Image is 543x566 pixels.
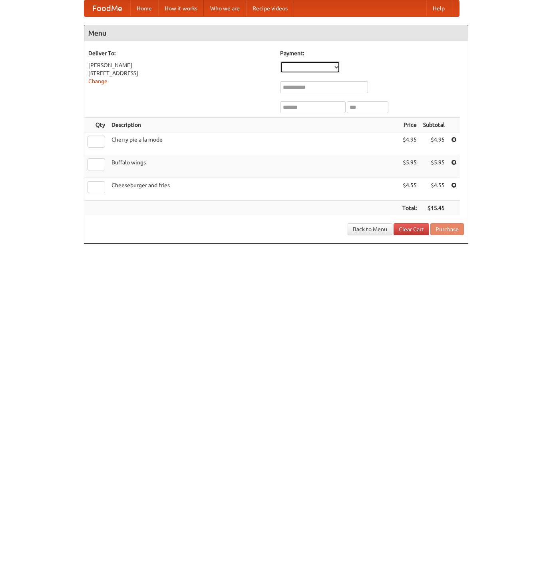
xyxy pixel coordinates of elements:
[84,25,468,41] h4: Menu
[84,118,108,132] th: Qty
[204,0,246,16] a: Who we are
[399,132,420,155] td: $4.95
[399,178,420,201] td: $4.55
[399,201,420,216] th: Total:
[420,178,448,201] td: $4.55
[420,132,448,155] td: $4.95
[420,201,448,216] th: $15.45
[108,118,399,132] th: Description
[88,69,272,77] div: [STREET_ADDRESS]
[430,223,464,235] button: Purchase
[88,61,272,69] div: [PERSON_NAME]
[399,118,420,132] th: Price
[130,0,158,16] a: Home
[84,0,130,16] a: FoodMe
[280,49,464,57] h5: Payment:
[88,49,272,57] h5: Deliver To:
[348,223,392,235] a: Back to Menu
[108,132,399,155] td: Cherry pie a la mode
[158,0,204,16] a: How it works
[88,78,107,84] a: Change
[420,155,448,178] td: $5.95
[426,0,451,16] a: Help
[399,155,420,178] td: $5.95
[108,178,399,201] td: Cheeseburger and fries
[420,118,448,132] th: Subtotal
[108,155,399,178] td: Buffalo wings
[246,0,294,16] a: Recipe videos
[394,223,429,235] a: Clear Cart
